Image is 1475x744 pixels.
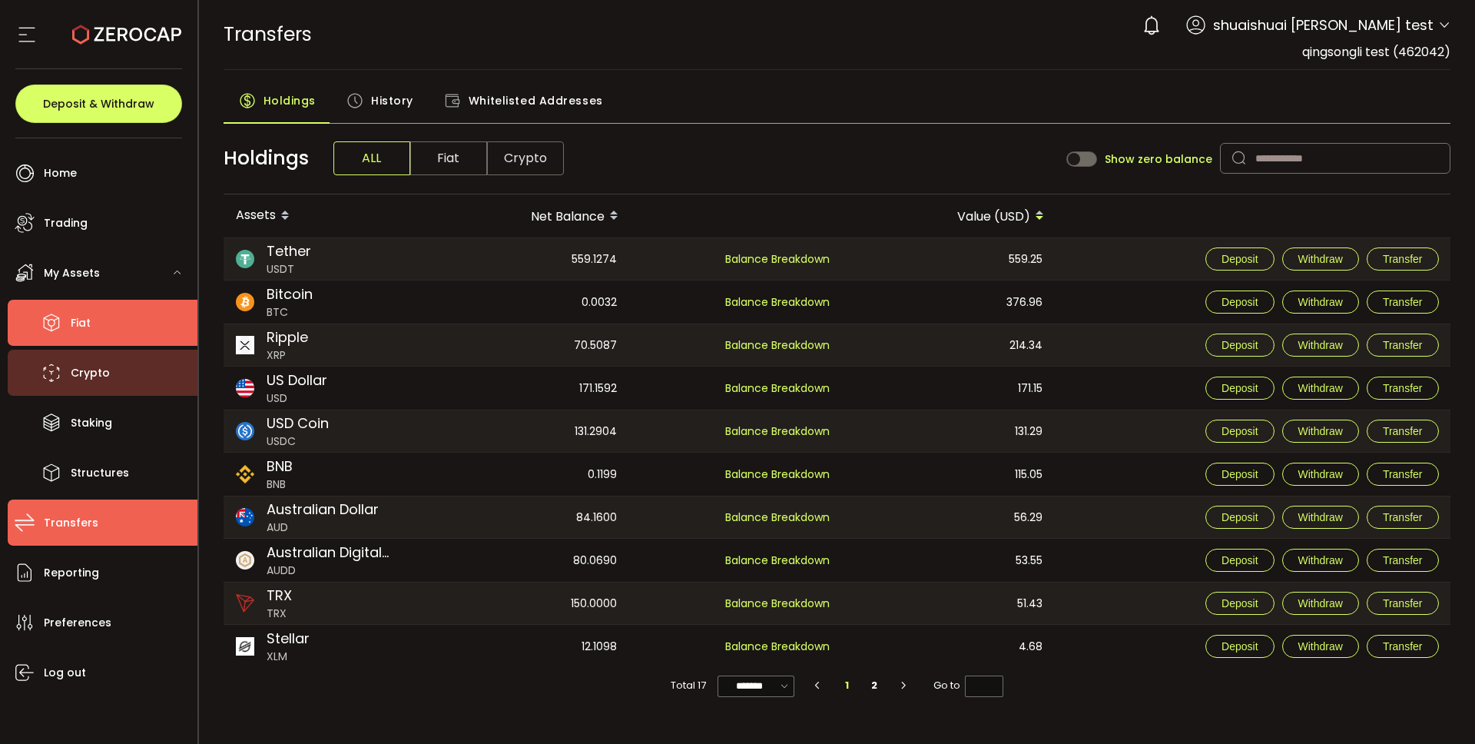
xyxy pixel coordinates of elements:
button: Deposit & Withdraw [15,85,182,123]
button: Deposit [1205,463,1274,486]
div: 131.29 [844,410,1055,452]
span: Holdings [264,85,316,116]
span: USD Coin [267,413,329,433]
span: Withdraw [1298,597,1343,609]
span: Withdraw [1298,468,1343,480]
span: Whitelisted Addresses [469,85,603,116]
img: xrp_portfolio.png [236,336,254,354]
span: Withdraw [1298,382,1343,394]
button: Transfer [1367,635,1439,658]
span: Total 17 [671,675,706,696]
li: 1 [833,675,860,696]
button: Withdraw [1282,334,1359,357]
div: 0.1199 [418,453,629,496]
span: Transfer [1383,253,1423,265]
img: trx_portfolio.png [236,594,254,613]
button: Withdraw [1282,635,1359,658]
div: 12.1098 [418,625,629,668]
span: XRP [267,347,308,364]
span: Transfer [1383,554,1423,566]
span: Balance Breakdown [725,510,830,525]
button: Transfer [1367,549,1439,572]
span: Australian Digital Dollar [267,542,392,563]
span: qingsongli test (462042) [1302,43,1450,61]
button: Deposit [1205,635,1274,658]
span: Balance Breakdown [725,467,830,482]
span: Go to [933,675,1003,696]
span: BNB [267,477,293,493]
span: Deposit [1221,253,1258,265]
button: Deposit [1205,592,1274,615]
span: Transfer [1383,597,1423,609]
span: Deposit [1221,554,1258,566]
div: Net Balance [418,203,631,229]
span: BTC [267,304,313,321]
img: usd_portfolio.svg [236,379,254,397]
span: USD [267,390,327,407]
div: 70.5087 [418,324,629,366]
div: 559.1274 [418,238,629,280]
span: Log out [44,662,86,684]
div: 115.05 [844,453,1055,496]
img: btc_portfolio.svg [236,293,254,311]
img: aud_portfolio.svg [236,508,254,526]
div: 559.25 [844,238,1055,280]
span: Holdings [224,144,309,173]
span: US Dollar [267,370,327,390]
span: Transfer [1383,296,1423,308]
span: Deposit [1221,597,1258,609]
span: USDT [267,261,311,277]
div: Assets [224,203,418,229]
span: Balance Breakdown [725,423,830,439]
button: Withdraw [1282,463,1359,486]
span: Crypto [487,141,564,175]
span: Transfer [1383,425,1423,437]
button: Transfer [1367,291,1439,314]
span: Staking [71,412,112,434]
span: Balance Breakdown [725,337,830,353]
button: Withdraw [1282,377,1359,400]
img: bnb_bsc_portfolio.png [236,465,254,483]
button: Withdraw [1282,247,1359,271]
button: Withdraw [1282,506,1359,529]
span: Withdraw [1298,425,1343,437]
img: zuPXiwguUFiBOIQyqLOiXsnnNitlx7q4LCwEbLHADjIpTka+Lip0HH8D0VTrd02z+wEAAAAASUVORK5CYII= [236,551,254,570]
button: Transfer [1367,247,1439,271]
span: My Assets [44,262,100,284]
span: Balance Breakdown [725,553,830,568]
span: Reporting [44,562,99,584]
img: usdc_portfolio.svg [236,422,254,440]
li: 2 [860,675,888,696]
span: Transfer [1383,511,1423,523]
span: ALL [333,141,410,175]
div: 214.34 [844,324,1055,366]
span: Preferences [44,612,111,634]
span: Transfer [1383,382,1423,394]
span: Ripple [267,327,308,347]
div: 171.1592 [418,367,629,410]
button: Withdraw [1282,420,1359,443]
span: Balance Breakdown [725,380,830,396]
span: Australian Dollar [267,499,379,520]
span: Deposit [1221,382,1258,394]
div: 131.2904 [418,410,629,452]
div: Value (USD) [844,203,1056,229]
span: Bitcoin [267,284,313,304]
span: Deposit & Withdraw [43,98,154,109]
button: Transfer [1367,463,1439,486]
span: Withdraw [1298,511,1343,523]
button: Transfer [1367,420,1439,443]
span: Balance Breakdown [725,596,830,611]
button: Transfer [1367,592,1439,615]
span: Transfer [1383,339,1423,351]
span: USDC [267,433,329,450]
button: Deposit [1205,506,1274,529]
div: 53.55 [844,539,1055,582]
span: Trading [44,212,88,234]
span: shuaishuai [PERSON_NAME] test [1213,15,1434,35]
span: Balance Breakdown [725,639,830,654]
span: Transfers [44,512,98,534]
span: Withdraw [1298,640,1343,653]
div: 171.15 [844,367,1055,410]
span: XLM [267,649,310,665]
